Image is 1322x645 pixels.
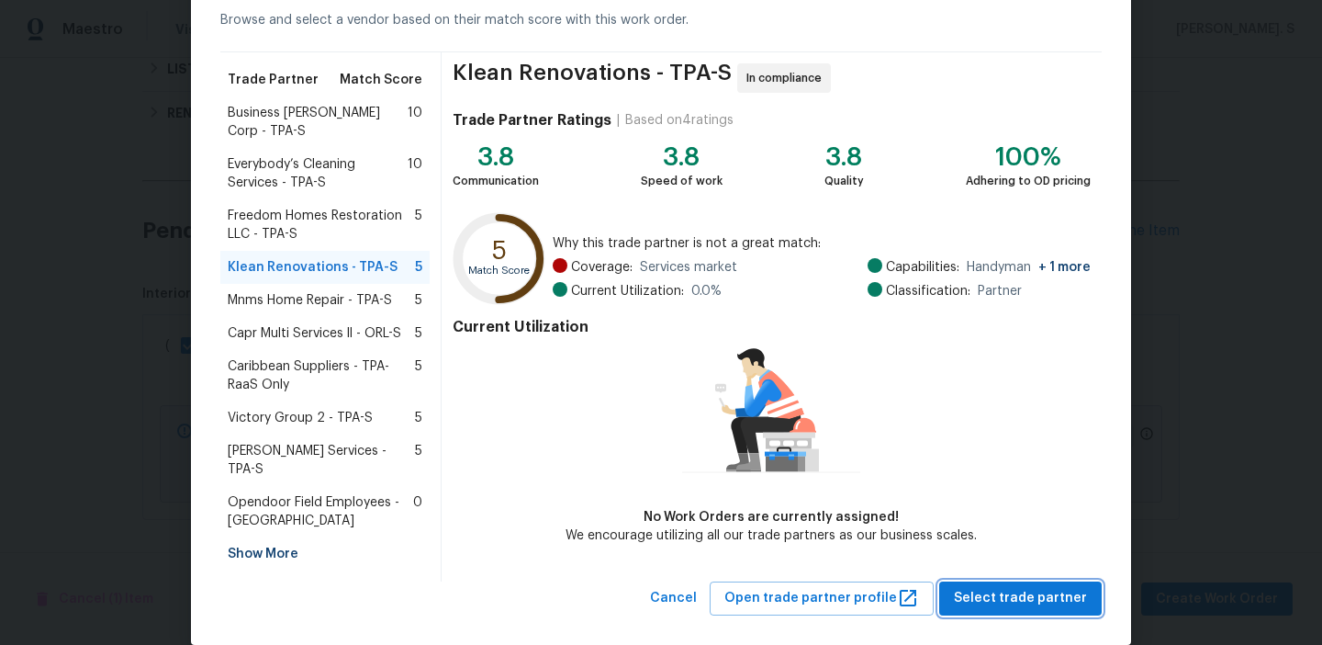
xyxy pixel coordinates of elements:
span: 0.0 % [691,282,722,300]
span: Freedom Homes Restoration LLC - TPA-S [228,207,415,243]
div: | [611,111,625,130]
div: Based on 4 ratings [625,111,734,130]
button: Open trade partner profile [710,582,934,616]
span: 10 [408,104,422,141]
div: Show More [220,537,430,571]
div: 3.8 [453,148,539,166]
span: 5 [415,291,422,310]
h4: Trade Partner Ratings [453,111,611,130]
span: Caribbean Suppliers - TPA-RaaS Only [228,357,415,394]
span: Coverage: [571,258,633,277]
div: Speed of work [641,172,723,190]
span: + 1 more [1038,261,1091,274]
span: Partner [978,282,1022,300]
div: Adhering to OD pricing [966,172,1091,190]
div: No Work Orders are currently assigned! [566,508,977,526]
span: Victory Group 2 - TPA-S [228,409,373,427]
span: 5 [415,409,422,427]
span: Mnms Home Repair - TPA-S [228,291,392,310]
div: Communication [453,172,539,190]
h4: Current Utilization [453,318,1091,336]
text: 5 [492,238,507,264]
span: Handyman [967,258,1091,277]
span: Cancel [650,587,697,610]
button: Cancel [643,582,704,616]
span: Open trade partner profile [724,587,919,610]
span: Match Score [340,71,422,89]
span: 0 [413,493,422,530]
span: Business [PERSON_NAME] Corp - TPA-S [228,104,408,141]
span: [PERSON_NAME] Services - TPA-S [228,442,415,479]
span: Classification: [886,282,970,300]
span: In compliance [746,69,829,87]
span: 5 [415,324,422,343]
span: 10 [408,155,422,192]
span: Select trade partner [954,587,1087,610]
span: Klean Renovations - TPA-S [453,63,732,93]
div: We encourage utilizing all our trade partners as our business scales. [566,526,977,545]
span: 5 [415,207,422,243]
span: 5 [415,357,422,394]
span: Current Utilization: [571,282,684,300]
div: 3.8 [824,148,864,166]
span: Why this trade partner is not a great match: [553,234,1091,253]
span: Trade Partner [228,71,319,89]
div: Quality [824,172,864,190]
span: Capr Multi Services ll - ORL-S [228,324,401,343]
span: 5 [415,442,422,479]
span: Klean Renovations - TPA-S [228,258,398,277]
div: 3.8 [641,148,723,166]
span: Services market [640,258,737,277]
span: Everybody’s Cleaning Services - TPA-S [228,155,408,192]
text: Match Score [468,266,530,276]
span: Capabilities: [886,258,959,277]
div: 100% [966,148,1091,166]
span: 5 [415,258,422,277]
span: Opendoor Field Employees - [GEOGRAPHIC_DATA] [228,493,413,530]
button: Select trade partner [939,582,1102,616]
